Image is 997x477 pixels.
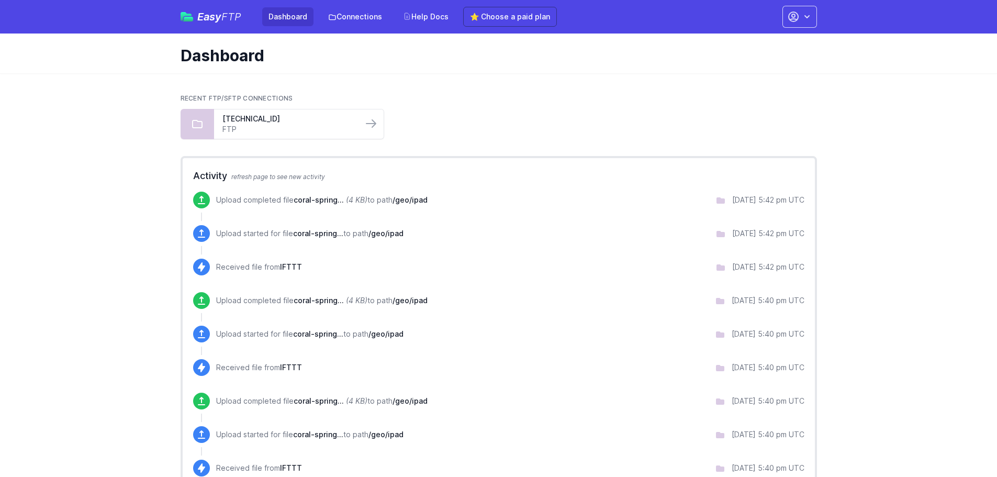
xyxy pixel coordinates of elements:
[732,429,804,440] div: [DATE] 5:40 pm UTC
[368,329,404,338] span: /geo/ipad
[216,195,428,205] p: Upload completed file to path
[732,262,804,272] div: [DATE] 5:42 pm UTC
[293,329,343,338] span: coral-springs-fl-1759513241.jpg
[216,329,404,339] p: Upload started for file to path
[181,94,817,103] h2: Recent FTP/SFTP Connections
[216,396,428,406] p: Upload completed file to path
[294,296,344,305] span: coral-springs-fl-1759513241.jpg
[294,195,344,204] span: coral-springs-fl-1759513339.jpg
[463,7,557,27] a: ⭐ Choose a paid plan
[294,396,344,405] span: coral-springs-fl-1759513241.jpg
[397,7,455,26] a: Help Docs
[346,195,367,204] i: (4 KB)
[280,363,302,372] span: IFTTT
[732,295,804,306] div: [DATE] 5:40 pm UTC
[197,12,241,22] span: Easy
[346,296,367,305] i: (4 KB)
[293,430,343,439] span: coral-springs-fl-1759513241.jpg
[221,10,241,23] span: FTP
[181,46,809,65] h1: Dashboard
[262,7,313,26] a: Dashboard
[231,173,325,181] span: refresh page to see new activity
[732,228,804,239] div: [DATE] 5:42 pm UTC
[322,7,388,26] a: Connections
[732,329,804,339] div: [DATE] 5:40 pm UTC
[346,396,367,405] i: (4 KB)
[368,229,404,238] span: /geo/ipad
[216,463,302,473] p: Received file from
[222,114,354,124] a: [TECHNICAL_ID]
[393,195,428,204] span: /geo/ipad
[216,228,404,239] p: Upload started for file to path
[732,195,804,205] div: [DATE] 5:42 pm UTC
[732,396,804,406] div: [DATE] 5:40 pm UTC
[181,12,193,21] img: easyftp_logo.png
[280,262,302,271] span: IFTTT
[216,262,302,272] p: Received file from
[393,296,428,305] span: /geo/ipad
[368,430,404,439] span: /geo/ipad
[193,169,804,183] h2: Activity
[181,12,241,22] a: EasyFTP
[216,295,428,306] p: Upload completed file to path
[280,463,302,472] span: IFTTT
[293,229,343,238] span: coral-springs-fl-1759513339.jpg
[732,362,804,373] div: [DATE] 5:40 pm UTC
[216,362,302,373] p: Received file from
[222,124,354,135] a: FTP
[393,396,428,405] span: /geo/ipad
[216,429,404,440] p: Upload started for file to path
[732,463,804,473] div: [DATE] 5:40 pm UTC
